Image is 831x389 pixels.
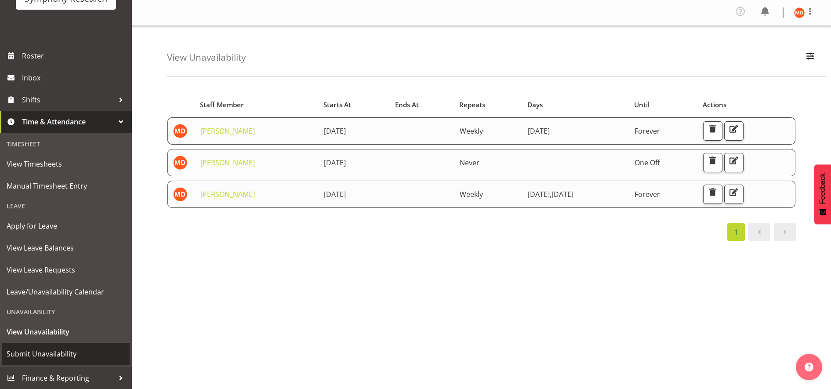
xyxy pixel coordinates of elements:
div: Leave [2,197,130,215]
div: Until [634,100,693,110]
div: Repeats [459,100,518,110]
button: Edit Unavailability [724,185,744,204]
span: Forever [635,189,660,199]
button: Delete Unavailability [703,153,722,172]
div: Timesheet [2,135,130,153]
img: maria-de-guzman11892.jpg [173,124,187,138]
span: Feedback [819,173,827,204]
a: View Leave Balances [2,237,130,259]
span: Time & Attendance [22,115,114,128]
div: Starts At [323,100,385,110]
span: Weekly [460,126,483,136]
span: [DATE] [324,158,346,167]
span: [DATE] [528,126,550,136]
a: Submit Unavailability [2,343,130,365]
a: [PERSON_NAME] [200,158,255,167]
a: Leave/Unavailability Calendar [2,281,130,303]
span: Weekly [460,189,483,199]
div: Actions [703,100,790,110]
a: [PERSON_NAME] [200,189,255,199]
a: View Timesheets [2,153,130,175]
span: View Timesheets [7,157,125,171]
button: Edit Unavailability [724,153,744,172]
a: [PERSON_NAME] [200,126,255,136]
div: Ends At [395,100,449,110]
span: Apply for Leave [7,219,125,233]
span: Shifts [22,93,114,106]
a: Apply for Leave [2,215,130,237]
span: [DATE] [324,126,346,136]
span: View Leave Balances [7,241,125,254]
span: [DATE] [528,189,552,199]
div: Days [527,100,624,110]
span: Forever [635,126,660,136]
button: Edit Unavailability [724,121,744,141]
span: Roster [22,49,127,62]
span: Never [460,158,479,167]
span: Submit Unavailability [7,347,125,360]
span: [DATE] [324,189,346,199]
button: Delete Unavailability [703,185,722,204]
img: maria-de-guzman11892.jpg [173,187,187,201]
span: , [550,189,552,199]
button: Delete Unavailability [703,121,722,141]
span: One Off [635,158,660,167]
div: Unavailability [2,303,130,321]
span: Finance & Reporting [22,371,114,385]
span: View Unavailability [7,325,125,338]
a: View Unavailability [2,321,130,343]
button: Filter Employees [801,48,820,67]
span: Manual Timesheet Entry [7,179,125,193]
span: [DATE] [552,189,573,199]
a: Manual Timesheet Entry [2,175,130,197]
button: Feedback - Show survey [814,164,831,224]
img: maria-de-guzman11892.jpg [173,156,187,170]
h4: View Unavailability [167,52,246,62]
span: View Leave Requests [7,263,125,276]
a: View Leave Requests [2,259,130,281]
img: help-xxl-2.png [805,363,813,371]
span: Inbox [22,71,127,84]
img: maria-de-guzman11892.jpg [794,7,805,18]
span: Leave/Unavailability Calendar [7,285,125,298]
div: Staff Member [200,100,313,110]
